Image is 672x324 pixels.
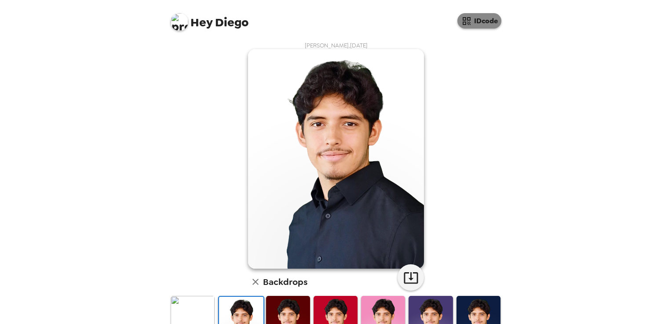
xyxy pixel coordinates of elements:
[248,49,424,269] img: user
[190,14,212,30] span: Hey
[171,9,248,29] span: Diego
[263,275,307,289] h6: Backdrops
[171,13,188,31] img: profile pic
[457,13,501,29] button: IDcode
[305,42,368,49] span: [PERSON_NAME] , [DATE]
